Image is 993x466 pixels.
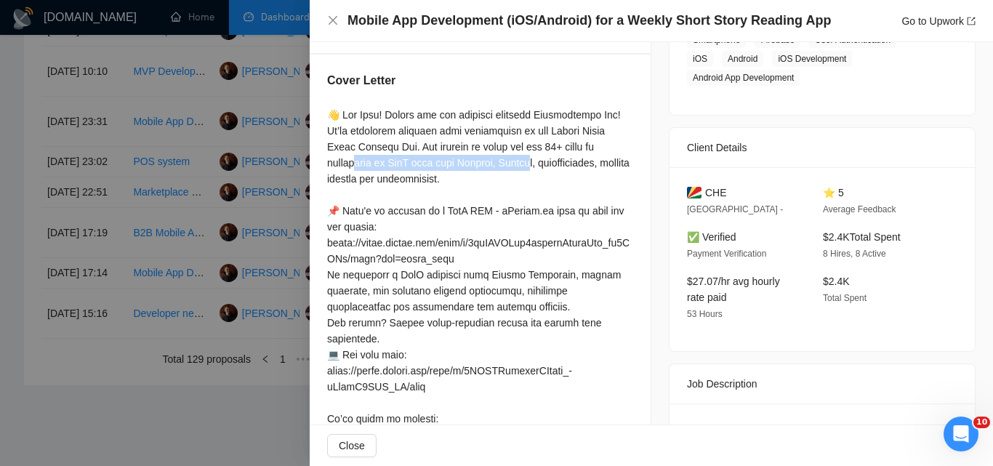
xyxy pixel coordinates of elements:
span: $2.4K Total Spent [823,231,901,243]
span: $2.4K [823,276,850,287]
span: Payment Verification [687,249,766,259]
span: CHE [705,185,727,201]
a: Go to Upworkexport [901,15,976,27]
span: close [327,15,339,26]
span: 53 Hours [687,309,723,319]
span: 8 Hires, 8 Active [823,249,886,259]
h4: Mobile App Development (iOS/Android) for a Weekly Short Story Reading App [347,12,831,30]
span: ⭐ 5 [823,187,844,198]
span: 10 [973,417,990,428]
span: Average Feedback [823,204,896,214]
span: ✅ Verified [687,231,736,243]
span: iOS [687,51,713,67]
iframe: Intercom live chat [944,417,978,451]
span: [GEOGRAPHIC_DATA] - [687,204,783,214]
div: Client Details [687,128,957,167]
span: $27.07/hr avg hourly rate paid [687,276,780,303]
h5: Cover Letter [327,72,395,89]
img: 🇸🇨 [687,185,701,201]
span: Total Spent [823,293,867,303]
span: export [967,17,976,25]
button: Close [327,15,339,27]
button: Close [327,434,377,457]
span: Close [339,438,365,454]
span: Android App Development [687,70,800,86]
div: Job Description [687,364,957,403]
span: Android [722,51,763,67]
span: iOS Development [772,51,852,67]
